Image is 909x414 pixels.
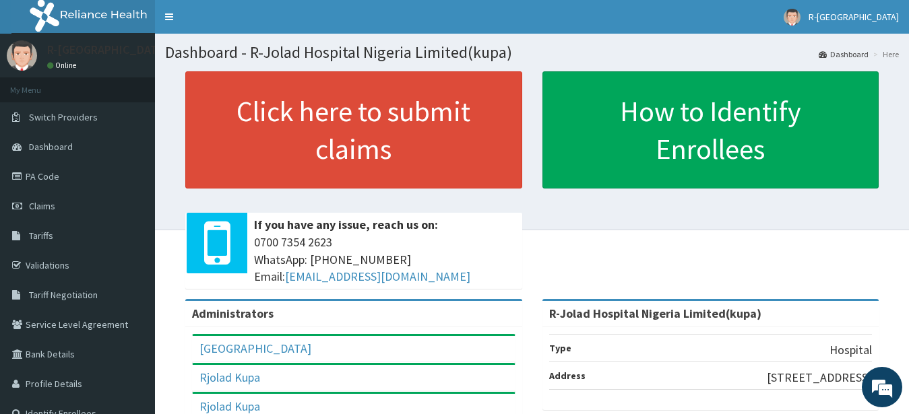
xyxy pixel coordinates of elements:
[549,306,761,321] strong: R-Jolad Hospital Nigeria Limited(kupa)
[809,11,899,23] span: R-[GEOGRAPHIC_DATA]
[819,48,869,60] a: Dashboard
[549,342,571,354] b: Type
[47,44,168,56] p: R-[GEOGRAPHIC_DATA]
[254,217,438,232] b: If you have any issue, reach us on:
[29,200,55,212] span: Claims
[199,399,260,414] a: Rjolad Kupa
[199,370,260,385] a: Rjolad Kupa
[549,370,586,382] b: Address
[165,44,899,61] h1: Dashboard - R-Jolad Hospital Nigeria Limited(kupa)
[254,234,515,285] span: 0700 7354 2623 WhatsApp: [PHONE_NUMBER] Email:
[829,341,872,359] p: Hospital
[29,141,73,153] span: Dashboard
[199,341,311,356] a: [GEOGRAPHIC_DATA]
[784,9,801,26] img: User Image
[29,289,98,301] span: Tariff Negotiation
[47,61,80,70] a: Online
[767,369,872,386] p: [STREET_ADDRESS]
[29,230,53,242] span: Tariffs
[7,40,37,71] img: User Image
[542,71,879,188] a: How to Identify Enrollees
[870,48,899,60] li: Here
[285,269,470,284] a: [EMAIL_ADDRESS][DOMAIN_NAME]
[185,71,522,188] a: Click here to submit claims
[192,306,274,321] b: Administrators
[29,111,98,123] span: Switch Providers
